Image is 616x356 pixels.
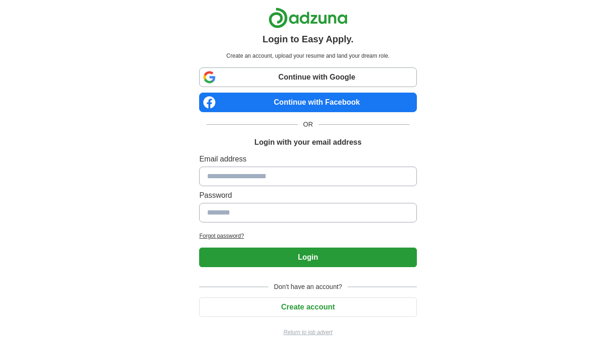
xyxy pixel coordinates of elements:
[199,297,416,317] button: Create account
[254,137,362,148] h1: Login with your email address
[201,52,415,60] p: Create an account, upload your resume and land your dream role.
[199,190,416,201] label: Password
[199,328,416,336] a: Return to job advert
[199,248,416,267] button: Login
[268,282,348,292] span: Don't have an account?
[262,32,354,46] h1: Login to Easy Apply.
[199,67,416,87] a: Continue with Google
[199,154,416,165] label: Email address
[199,303,416,311] a: Create account
[199,93,416,112] a: Continue with Facebook
[298,120,319,129] span: OR
[199,232,416,240] a: Forgot password?
[268,7,348,28] img: Adzuna logo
